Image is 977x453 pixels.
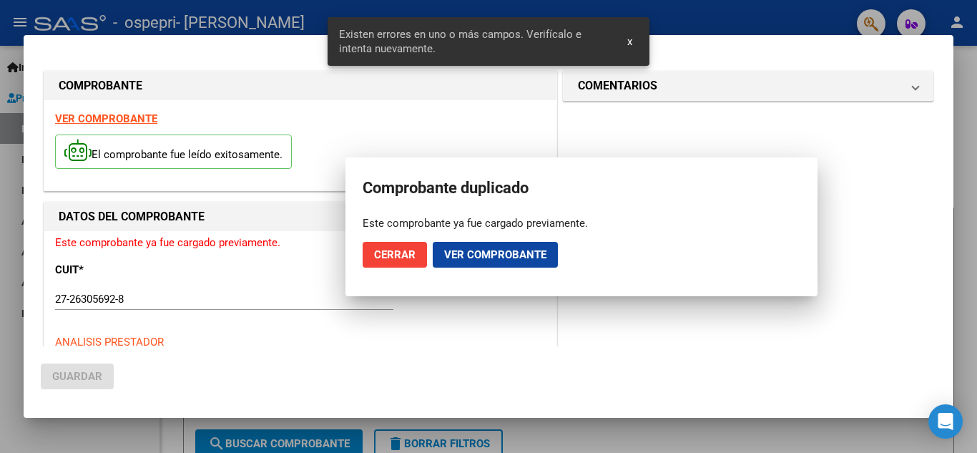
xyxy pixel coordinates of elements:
[444,248,546,261] span: Ver comprobante
[433,242,558,268] button: Ver comprobante
[374,248,416,261] span: Cerrar
[928,404,963,439] div: Open Intercom Messenger
[363,175,800,202] h2: Comprobante duplicado
[363,242,427,268] button: Cerrar
[363,216,800,230] div: Este comprobante ya fue cargado previamente.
